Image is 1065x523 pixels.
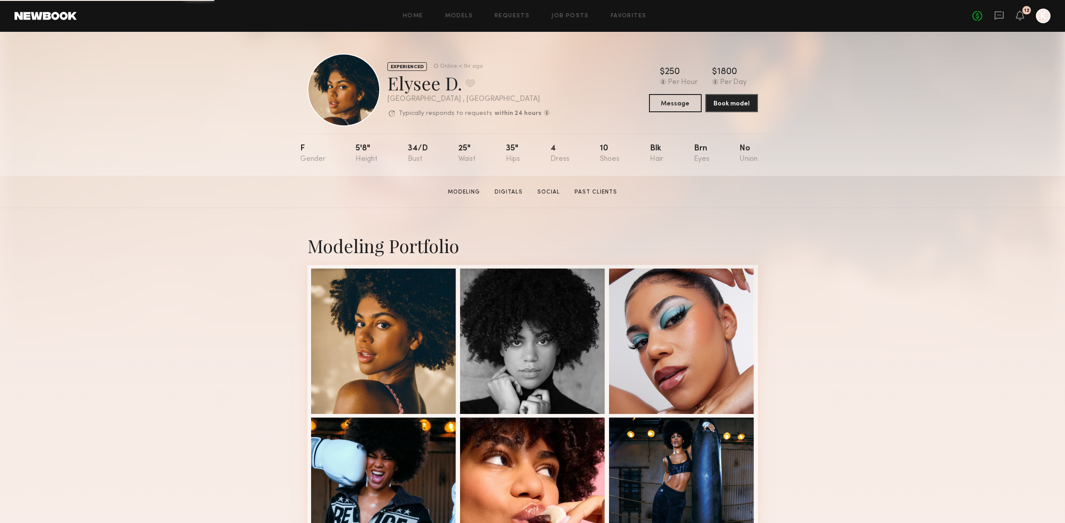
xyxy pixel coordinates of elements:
[720,79,747,87] div: Per Day
[660,68,665,77] div: $
[739,144,758,163] div: No
[444,188,484,196] a: Modeling
[1024,8,1030,13] div: 12
[668,79,698,87] div: Per Hour
[403,13,423,19] a: Home
[387,71,550,95] div: Elysee D.
[712,68,717,77] div: $
[1036,9,1050,23] a: K
[445,13,473,19] a: Models
[611,13,647,19] a: Favorites
[458,144,476,163] div: 25"
[534,188,564,196] a: Social
[495,110,541,117] b: within 24 hours
[649,94,702,112] button: Message
[705,94,758,112] button: Book model
[495,13,530,19] a: Requests
[571,188,621,196] a: Past Clients
[665,68,680,77] div: 250
[650,144,664,163] div: Blk
[506,144,520,163] div: 35"
[491,188,526,196] a: Digitals
[717,68,737,77] div: 1800
[694,144,709,163] div: Brn
[408,144,428,163] div: 34/d
[387,62,427,71] div: EXPERIENCED
[551,13,589,19] a: Job Posts
[300,144,326,163] div: F
[307,234,758,258] div: Modeling Portfolio
[399,110,492,117] p: Typically responds to requests
[387,95,550,103] div: [GEOGRAPHIC_DATA] , [GEOGRAPHIC_DATA]
[550,144,570,163] div: 4
[356,144,377,163] div: 5'8"
[440,64,483,70] div: Online < 1hr ago
[600,144,619,163] div: 10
